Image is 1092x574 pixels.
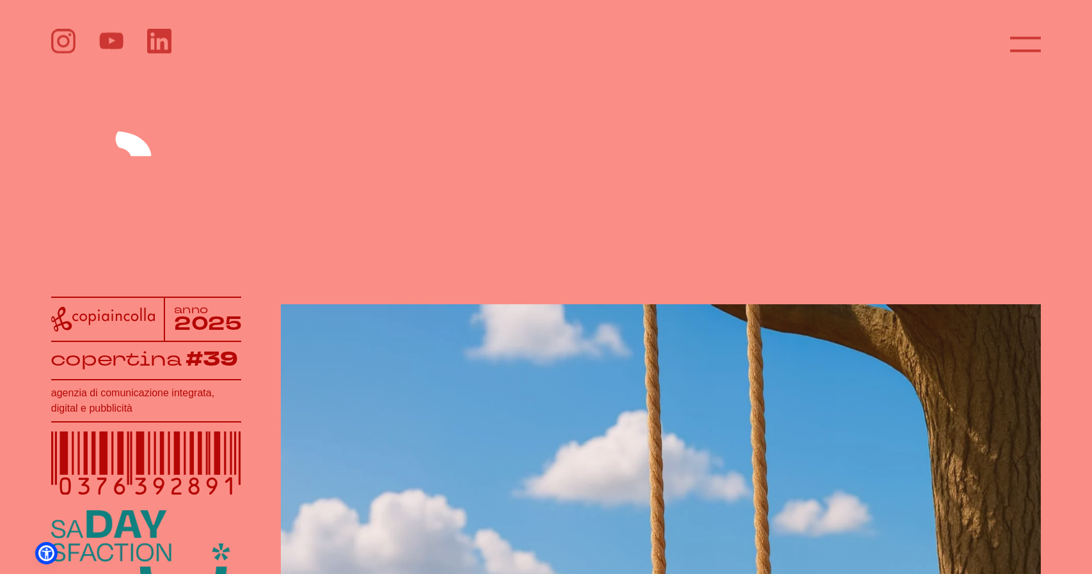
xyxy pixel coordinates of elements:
[174,311,242,337] tspan: 2025
[38,545,54,561] a: Open Accessibility Menu
[51,385,241,416] h1: agenzia di comunicazione integrata, digital e pubblicità
[50,346,182,371] tspan: copertina
[187,345,240,373] tspan: #39
[174,302,209,316] tspan: anno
